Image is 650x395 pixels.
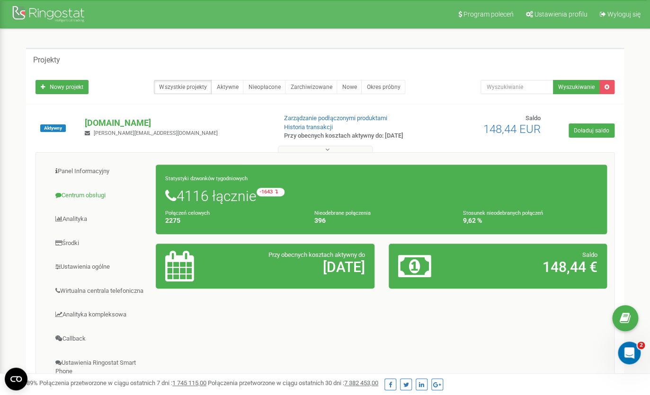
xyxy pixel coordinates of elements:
h4: 2275 [165,217,300,224]
a: Analityka [43,208,156,231]
span: Saldo [525,114,540,122]
iframe: Intercom live chat [618,342,641,364]
a: Nowy projekt [36,80,89,94]
span: Wyloguj się [607,10,641,18]
small: Połączeń celowych [165,210,210,216]
u: 1 745 115,00 [172,379,206,386]
span: Połączenia przetworzone w ciągu ostatnich 7 dni : [39,379,206,386]
a: Panel Informacyjny [43,160,156,183]
h1: 4116 łącznie [165,188,597,204]
a: Analityka kompleksowa [43,303,156,326]
h2: [DATE] [237,259,365,275]
a: Callback [43,327,156,351]
h4: 396 [314,217,448,224]
a: Środki [43,232,156,255]
span: Program poleceń [463,10,514,18]
a: Zarządzanie podłączonymi produktami [284,114,387,122]
a: Aktywne [211,80,243,94]
small: -1643 [257,188,285,196]
input: Wyszukiwanie [481,80,553,94]
h4: 9,62 % [463,217,597,224]
small: Stosunek nieodebranych połączeń [463,210,543,216]
h2: 148,44 € [469,259,597,275]
a: Wszystkie projekty [154,80,212,94]
span: Ustawienia profilu [534,10,588,18]
span: Przy obecnych kosztach aktywny do [268,251,365,258]
span: Aktywny [40,124,66,132]
a: Centrum obsługi [43,184,156,207]
small: Statystyki dzwonków tygodniowych [165,176,248,182]
a: Nowe [337,80,362,94]
a: Historia transakcji [284,123,333,131]
a: Zarchiwizowane [285,80,337,94]
p: Przy obecnych kosztach aktywny do: [DATE] [284,132,418,140]
a: Ustawienia Ringostat Smart Phone [43,351,156,383]
h5: Projekty [33,56,60,64]
button: Open CMP widget [5,368,27,390]
a: Doładuj saldo [569,123,614,138]
span: [PERSON_NAME][EMAIL_ADDRESS][DOMAIN_NAME] [94,130,217,136]
small: Nieodebrane połączenia [314,210,370,216]
a: Ustawienia ogólne [43,255,156,279]
span: 148,44 EUR [483,123,540,136]
span: 2 [637,342,645,349]
a: Okres próbny [361,80,405,94]
a: Wirtualna centrala telefoniczna [43,280,156,303]
p: [DOMAIN_NAME] [85,117,268,129]
u: 7 382 453,00 [344,379,378,386]
button: Wyszukiwanie [553,80,600,94]
span: Połączenia przetworzone w ciągu ostatnich 30 dni : [208,379,378,386]
span: Saldo [582,251,597,258]
a: Nieopłacone [243,80,285,94]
